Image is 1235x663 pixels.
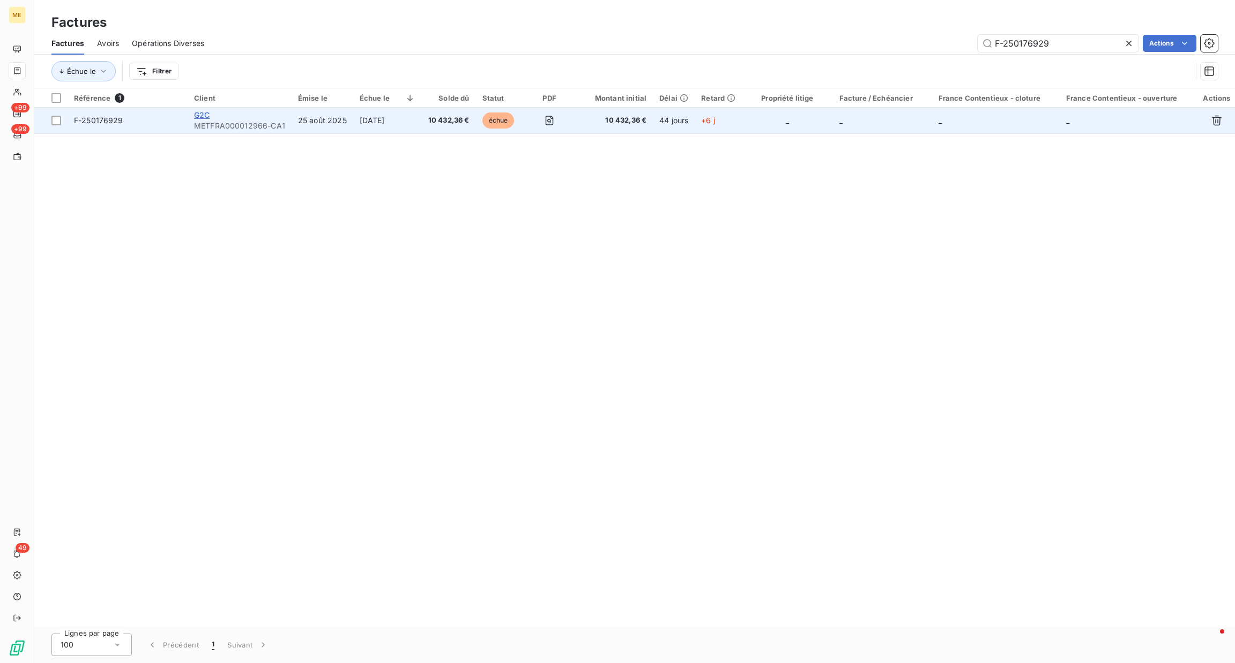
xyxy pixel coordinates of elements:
div: Client [194,94,285,102]
div: France Contentieux - ouverture [1066,94,1191,102]
span: METFRA000012966-CA1 [194,120,285,131]
button: Actions [1143,35,1196,52]
h3: Factures [51,13,107,32]
div: Propriété litige [748,94,826,102]
div: Statut [482,94,517,102]
span: Échue le [67,67,96,76]
td: 44 jours [653,108,695,133]
div: Retard [701,94,735,102]
span: 100 [61,639,73,650]
button: Suivant [221,634,275,656]
div: Actions [1203,94,1230,102]
span: échue [482,112,515,129]
span: _ [786,116,789,125]
span: _ [1066,116,1069,125]
div: Délai [659,94,688,102]
span: Avoirs [97,38,119,49]
span: Factures [51,38,84,49]
div: France Contentieux - cloture [939,94,1053,102]
div: Montant initial [582,94,646,102]
span: +99 [11,124,29,134]
button: 1 [205,634,221,656]
span: 10 432,36 € [428,115,470,126]
span: +6 j [701,116,715,125]
td: [DATE] [353,108,422,133]
div: Échue le [360,94,415,102]
td: 25 août 2025 [292,108,353,133]
span: G2C [194,110,210,119]
input: Rechercher [978,35,1139,52]
div: Émise le [298,94,347,102]
button: Précédent [140,634,205,656]
div: Facture / Echéancier [839,94,926,102]
button: Échue le [51,61,116,81]
span: F-250176929 [74,116,123,125]
button: Filtrer [129,63,178,80]
div: Solde dû [428,94,470,102]
div: ME [9,6,26,24]
span: _ [939,116,942,125]
iframe: Intercom live chat [1199,627,1224,652]
span: _ [839,116,843,125]
span: 1 [115,93,124,103]
span: +99 [11,103,29,112]
img: Logo LeanPay [9,639,26,657]
span: 49 [16,543,29,553]
span: 10 432,36 € [582,115,646,126]
div: PDF [530,94,569,102]
span: Opérations Diverses [132,38,204,49]
span: 1 [212,639,214,650]
span: Référence [74,94,110,102]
